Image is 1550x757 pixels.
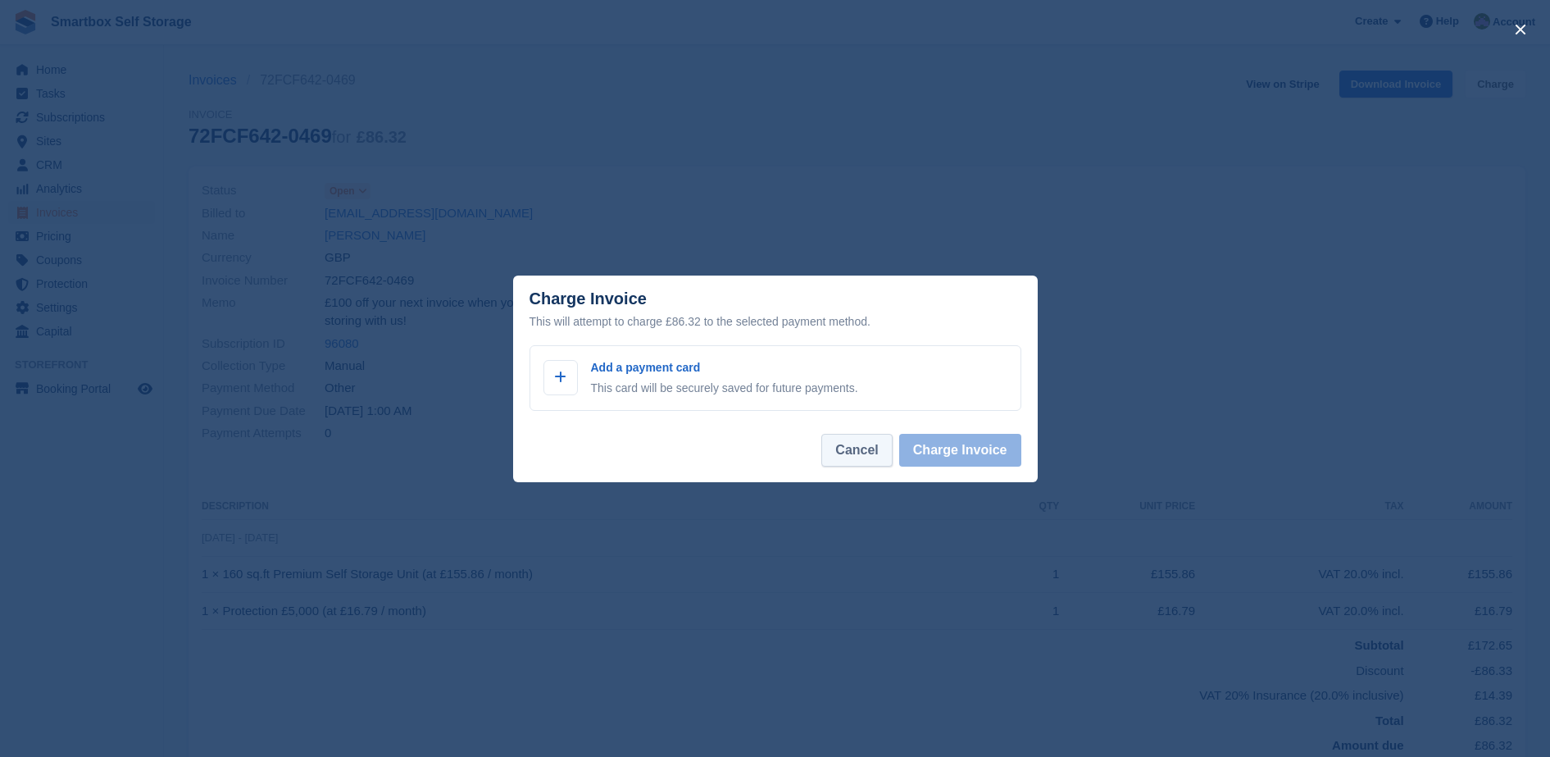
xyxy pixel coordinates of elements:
[530,345,1021,411] a: Add a payment card This card will be securely saved for future payments.
[530,290,1021,331] div: Charge Invoice
[1507,16,1534,43] button: close
[591,380,858,397] p: This card will be securely saved for future payments.
[899,434,1021,467] button: Charge Invoice
[821,434,892,467] button: Cancel
[530,312,1021,331] div: This will attempt to charge £86.32 to the selected payment method.
[591,359,858,376] p: Add a payment card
